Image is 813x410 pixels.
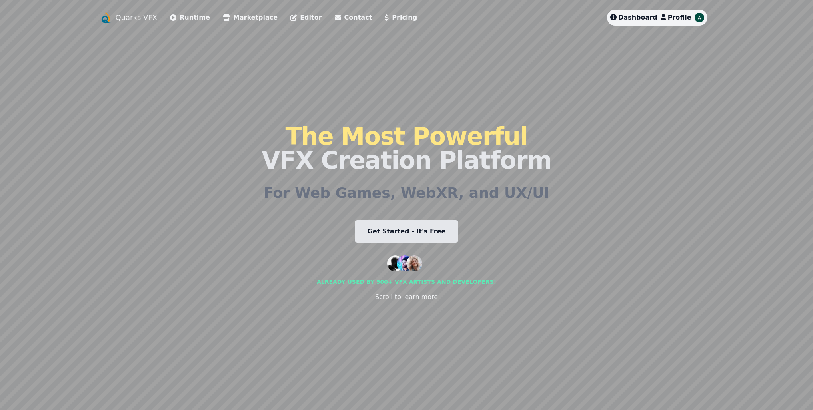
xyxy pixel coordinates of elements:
[385,13,417,22] a: Pricing
[116,12,158,23] a: Quarks VFX
[262,124,551,172] h1: VFX Creation Platform
[170,13,210,22] a: Runtime
[387,255,403,271] img: customer 1
[668,14,691,21] span: Profile
[335,13,372,22] a: Contact
[355,220,459,243] a: Get Started - It's Free
[397,255,413,271] img: customer 2
[223,13,278,22] a: Marketplace
[317,278,496,286] div: Already used by 500+ vfx artists and developers!
[264,185,549,201] h2: For Web Games, WebXR, and UX/UI
[285,122,527,150] span: The Most Powerful
[618,14,657,21] span: Dashboard
[375,292,438,302] div: Scroll to learn more
[406,255,422,271] img: customer 3
[610,13,657,22] a: Dashboard
[695,13,704,22] img: aleksandr-severin profile image
[661,13,691,22] a: Profile
[290,13,322,22] a: Editor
